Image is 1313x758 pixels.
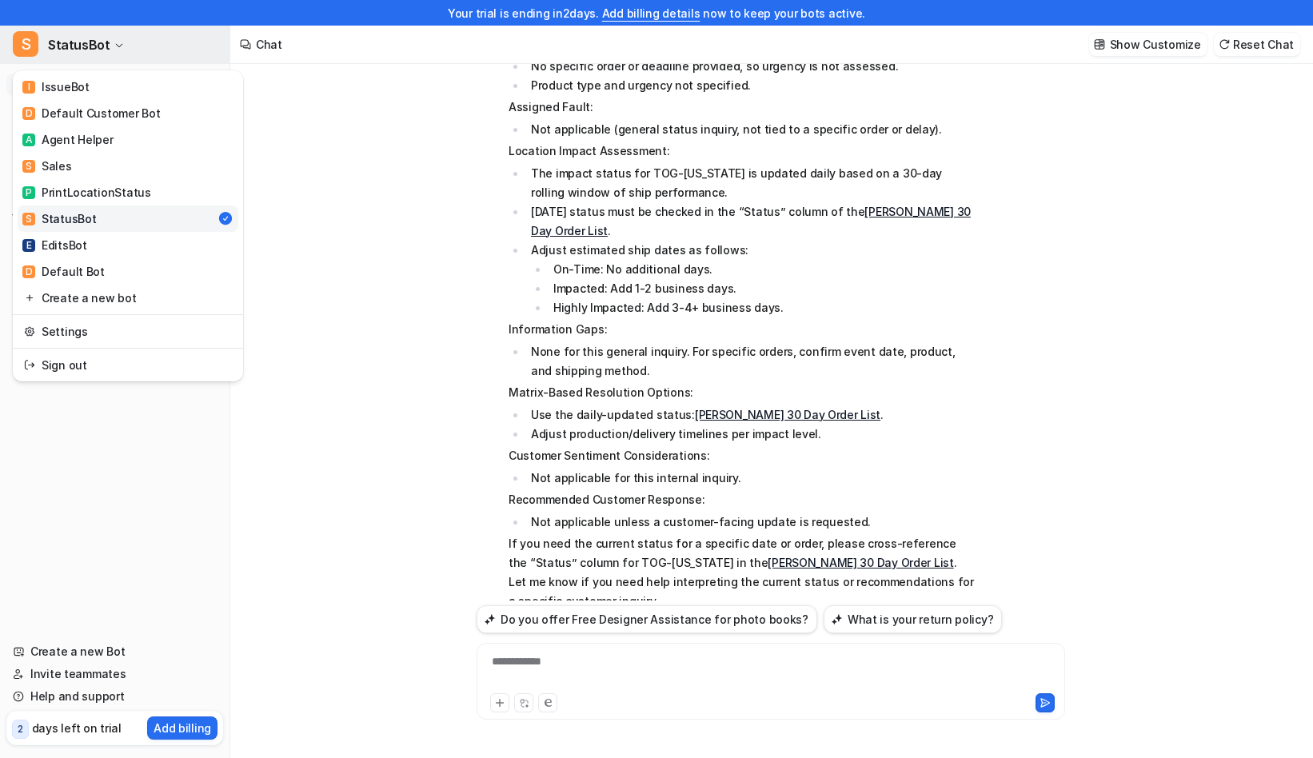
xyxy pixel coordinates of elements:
span: I [22,81,35,94]
a: Sign out [18,352,238,378]
span: S [22,213,35,225]
img: reset [24,357,35,373]
div: IssueBot [22,78,90,95]
img: reset [24,289,35,306]
span: D [22,107,35,120]
div: StatusBot [22,210,96,227]
span: D [22,265,35,278]
div: Default Bot [22,263,105,280]
div: PrintLocationStatus [22,184,151,201]
div: EditsBot [22,237,87,253]
a: Create a new bot [18,285,238,311]
span: S [22,160,35,173]
div: SStatusBot [13,70,243,381]
span: A [22,134,35,146]
span: P [22,186,35,199]
span: S [13,31,38,57]
img: reset [24,323,35,340]
span: E [22,239,35,252]
div: Agent Helper [22,131,114,148]
div: Default Customer Bot [22,105,160,122]
span: StatusBot [48,34,110,56]
a: Settings [18,318,238,345]
div: Sales [22,158,72,174]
